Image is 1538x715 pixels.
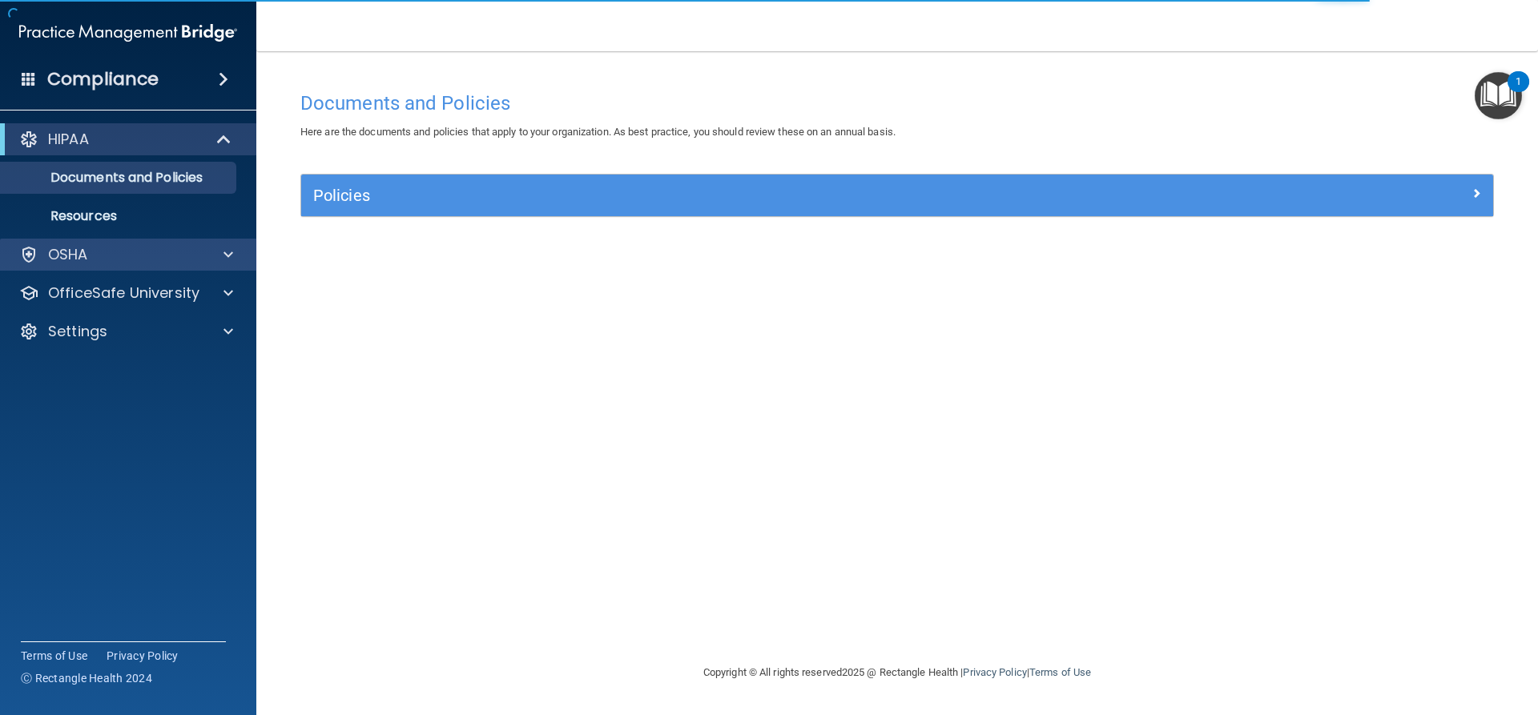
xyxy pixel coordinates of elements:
a: Privacy Policy [963,666,1026,678]
h5: Policies [313,187,1183,204]
a: Terms of Use [1029,666,1091,678]
p: Documents and Policies [10,170,229,186]
a: OSHA [19,245,233,264]
a: Policies [313,183,1481,208]
a: HIPAA [19,130,232,149]
p: OfficeSafe University [48,283,199,303]
a: Privacy Policy [107,648,179,664]
img: PMB logo [19,17,237,49]
a: Terms of Use [21,648,87,664]
button: Open Resource Center, 1 new notification [1475,72,1522,119]
span: Ⓒ Rectangle Health 2024 [21,670,152,686]
span: Here are the documents and policies that apply to your organization. As best practice, you should... [300,126,896,138]
div: Copyright © All rights reserved 2025 @ Rectangle Health | | [605,647,1190,698]
p: OSHA [48,245,88,264]
div: 1 [1516,82,1521,102]
p: Resources [10,208,229,224]
a: OfficeSafe University [19,283,233,303]
h4: Documents and Policies [300,93,1494,114]
p: HIPAA [48,130,89,149]
p: Settings [48,322,107,341]
h4: Compliance [47,68,159,90]
a: Settings [19,322,233,341]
